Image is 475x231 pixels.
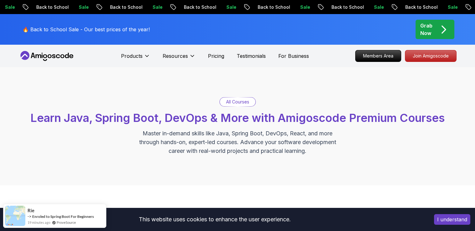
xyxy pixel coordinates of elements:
button: Accept cookies [434,214,470,225]
p: 🔥 Back to School Sale - Our best prices of the year! [23,26,150,33]
p: Back to School [221,4,264,10]
button: Resources [163,52,195,65]
div: This website uses cookies to enhance the user experience. [5,213,425,226]
a: Members Area [355,50,401,62]
a: ProveSource [57,220,76,225]
a: Enroled to Spring Boot For Beginners [32,214,94,219]
p: Sale [190,4,210,10]
img: provesource social proof notification image [5,206,25,226]
span: Rie [28,208,34,213]
p: Sale [411,4,431,10]
button: Products [121,52,150,65]
span: 19 minutes ago [28,220,50,225]
p: Sale [42,4,62,10]
p: Sale [116,4,136,10]
p: Members Area [356,50,401,62]
p: Products [121,52,143,60]
p: Join Amigoscode [405,50,456,62]
p: Sale [264,4,284,10]
a: Pricing [208,52,224,60]
p: Grab Now [420,22,432,37]
span: Learn Java, Spring Boot, DevOps & More with Amigoscode Premium Courses [30,111,445,125]
a: Testimonials [237,52,266,60]
p: Resources [163,52,188,60]
p: All Courses [226,99,249,105]
p: Master in-demand skills like Java, Spring Boot, DevOps, React, and more through hands-on, expert-... [133,129,343,155]
a: For Business [278,52,309,60]
a: Join Amigoscode [405,50,457,62]
p: Back to School [73,4,116,10]
p: Sale [337,4,357,10]
p: Back to School [369,4,411,10]
p: Back to School [295,4,337,10]
span: -> [28,214,32,219]
p: Back to School [147,4,190,10]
